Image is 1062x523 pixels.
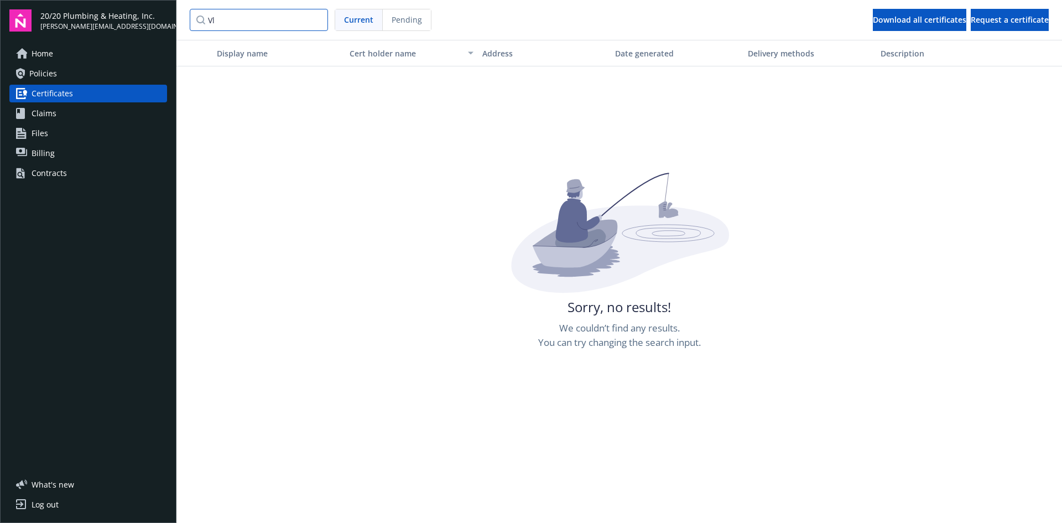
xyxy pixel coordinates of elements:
button: 20/20 Plumbing & Heating, Inc.[PERSON_NAME][EMAIL_ADDRESS][DOMAIN_NAME] [40,9,167,32]
a: Policies [9,65,167,82]
span: Pending [392,14,422,25]
div: Log out [32,496,59,514]
div: Display name [217,48,341,59]
a: Home [9,45,167,63]
span: Home [32,45,53,63]
div: Address [482,48,606,59]
button: Cert holder name [345,40,478,66]
img: navigator-logo.svg [9,9,32,32]
a: Contracts [9,164,167,182]
button: Description [876,40,1009,66]
div: Date generated [615,48,739,59]
button: Address [478,40,611,66]
span: Request a certificate [971,14,1049,25]
input: Filter certificates... [190,9,328,31]
span: Policies [29,65,57,82]
span: Certificates [32,85,73,102]
span: We couldn’t find any results. [559,321,680,335]
span: [PERSON_NAME][EMAIL_ADDRESS][DOMAIN_NAME] [40,22,167,32]
span: You can try changing the search input. [538,335,701,350]
button: Download all certificates [873,9,966,31]
span: Claims [32,105,56,122]
a: Certificates [9,85,167,102]
span: Billing [32,144,55,162]
span: What ' s new [32,479,74,490]
div: Delivery methods [748,48,872,59]
span: Current [344,14,373,25]
button: Date generated [611,40,743,66]
a: Claims [9,105,167,122]
span: 20/20 Plumbing & Heating, Inc. [40,10,167,22]
button: Delivery methods [743,40,876,66]
div: Cert holder name [350,48,461,59]
span: Download all certificates [873,14,966,25]
div: Contracts [32,164,67,182]
span: Pending [383,9,431,30]
div: Description [881,48,1004,59]
span: Sorry, no results! [568,298,671,317]
a: Files [9,125,167,142]
button: Display name [212,40,345,66]
button: Request a certificate [971,9,1049,31]
button: What's new [9,479,92,490]
a: Billing [9,144,167,162]
span: Files [32,125,48,142]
